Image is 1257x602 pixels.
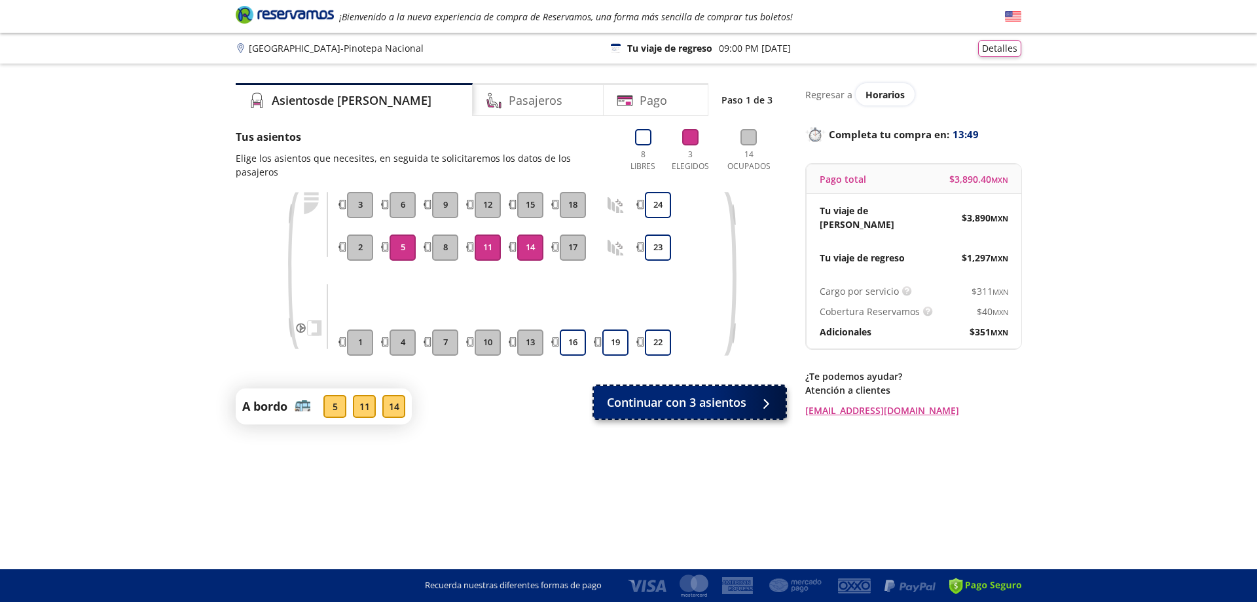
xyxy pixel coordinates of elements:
small: MXN [993,307,1008,317]
p: Adicionales [820,325,871,339]
span: $ 3,890 [962,211,1008,225]
p: Cobertura Reservamos [820,305,920,318]
p: Atención a clientes [805,383,1021,397]
small: MXN [991,214,1008,223]
button: 13 [517,329,543,356]
button: 16 [560,329,586,356]
div: 5 [323,395,346,418]
p: Pago total [820,172,866,186]
p: ¿Te podemos ayudar? [805,369,1021,383]
p: Tu viaje de [PERSON_NAME] [820,204,914,231]
span: 13:49 [953,127,979,142]
p: Recuerda nuestras diferentes formas de pago [425,579,602,592]
div: 11 [353,395,376,418]
button: 8 [432,235,458,261]
button: 11 [475,235,501,261]
button: 6 [390,192,416,218]
p: Regresar a [805,88,852,102]
p: 09:00 PM [DATE] [719,41,791,55]
small: MXN [991,254,1008,263]
p: Tus asientos [236,129,614,145]
button: 22 [645,329,671,356]
p: 3 Elegidos [668,149,712,172]
button: 5 [390,235,416,261]
p: A bordo [242,398,287,415]
span: $ 311 [972,284,1008,298]
button: 18 [560,192,586,218]
button: 14 [517,235,543,261]
button: 3 [347,192,373,218]
p: Cargo por servicio [820,284,899,298]
button: 19 [602,329,628,356]
button: 24 [645,192,671,218]
button: Continuar con 3 asientos [594,386,786,419]
button: English [1005,9,1021,25]
p: 14 Ocupados [722,149,776,172]
span: $ 3,890.40 [949,172,1008,186]
span: $ 1,297 [962,251,1008,265]
button: 4 [390,329,416,356]
p: 8 Libres [627,149,659,172]
button: 7 [432,329,458,356]
em: ¡Bienvenido a la nueva experiencia de compra de Reservamos, una forma más sencilla de comprar tus... [339,10,793,23]
button: 17 [560,235,586,261]
span: Continuar con 3 asientos [607,394,746,411]
small: MXN [991,328,1008,337]
p: Tu viaje de regreso [627,41,712,55]
p: Elige los asientos que necesites, en seguida te solicitaremos los datos de los pasajeros [236,151,614,179]
span: $ 351 [970,325,1008,339]
h4: Pago [640,92,667,109]
h4: Asientos de [PERSON_NAME] [272,92,431,109]
button: 10 [475,329,501,356]
small: MXN [993,287,1008,297]
button: 15 [517,192,543,218]
button: 2 [347,235,373,261]
span: $ 40 [977,305,1008,318]
i: Brand Logo [236,5,334,24]
button: 1 [347,329,373,356]
button: 12 [475,192,501,218]
div: Regresar a ver horarios [805,83,1021,105]
small: MXN [991,175,1008,185]
p: Completa tu compra en : [805,125,1021,143]
button: 23 [645,235,671,261]
p: Paso 1 de 3 [721,93,773,107]
h4: Pasajeros [509,92,562,109]
span: Horarios [865,88,905,101]
button: Detalles [978,40,1021,57]
p: Tu viaje de regreso [820,251,905,265]
a: Brand Logo [236,5,334,28]
p: [GEOGRAPHIC_DATA] - Pinotepa Nacional [249,41,424,55]
a: [EMAIL_ADDRESS][DOMAIN_NAME] [805,404,1021,417]
div: 14 [382,395,405,418]
button: 9 [432,192,458,218]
